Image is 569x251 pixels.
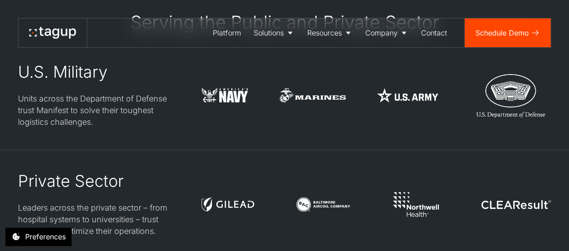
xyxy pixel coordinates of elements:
[475,27,529,38] div: Schedule Demo
[213,27,241,38] div: Platform
[465,18,551,47] a: Schedule Demo
[254,27,284,38] div: Solutions
[301,18,359,47] a: Resources
[247,18,301,47] a: Solutions
[415,18,453,47] a: Contact
[18,202,173,237] div: Leaders across the private sector – from hospital systems to universities – trust Manifest to opt...
[307,27,342,38] div: Resources
[206,18,247,47] a: Platform
[18,172,173,191] div: Private Sector
[18,93,173,128] div: Units across the Department of Defense trust Manifest to solve their toughest logistics challenges.
[421,27,447,38] div: Contact
[18,62,173,82] div: U.S. Military
[25,231,66,242] div: Preferences
[359,18,415,47] a: Company
[365,27,398,38] div: Company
